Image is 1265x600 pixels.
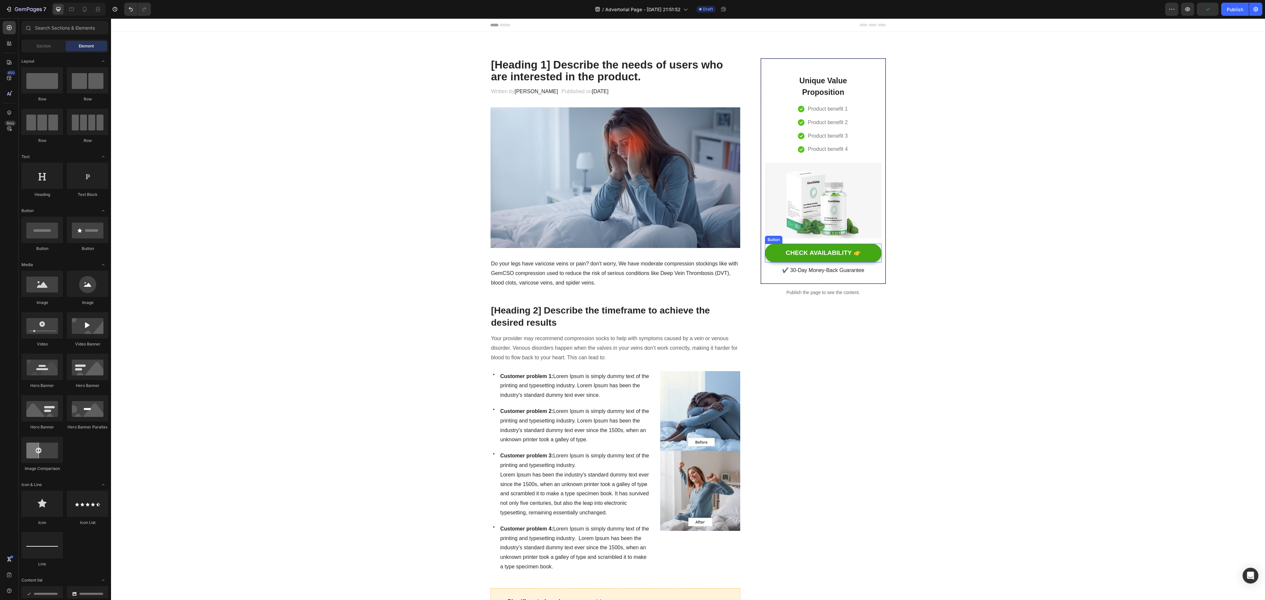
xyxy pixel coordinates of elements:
div: Open Intercom Messenger [1243,568,1258,584]
span: Advertorial Page - [DATE] 21:51:52 [605,6,681,13]
p: [Heading 2] Describe the timeframe to achieve the desired results [380,286,629,310]
span: Lorem Ipsum is simply dummy text of the printing and typesetting industry. Lorem Ipsum has been t... [389,355,538,380]
div: Image [21,300,63,306]
span: Lorem Ipsum has been the industry's standard dummy text ever since the 1500s, when an unknown pri... [389,453,538,497]
p: Do your legs have varicose veins or pain? don't worry, We have moderate compression stockings lik... [380,241,629,269]
span: Lorem Ipsum is simply dummy text of the printing and typesetting industry. Lorem Ipsum has been t... [389,507,538,551]
span: Lorem Ipsum is simply dummy text of the printing and typesetting industry. Lorem Ipsum has been t... [389,390,538,424]
span: Element [79,43,94,49]
span: Toggle open [98,259,108,270]
div: Hero Banner Parallax [67,424,108,430]
p: Unique Value Proposition [684,57,741,79]
span: Section [37,43,51,49]
strong: Customer problem 3: [389,434,442,440]
span: Toggle open [98,205,108,216]
strong: Customer problem 2: [389,390,442,395]
div: Image Comparison [21,466,63,472]
span: Text [21,154,30,160]
span: [DATE] [481,70,497,76]
p: Written by [380,68,449,78]
span: Lorem Ipsum is simply dummy text of the printing and typesetting industry. [389,434,538,450]
img: Alt Image [549,353,629,513]
div: Button [67,246,108,252]
div: Video [21,341,63,347]
div: Icon [21,520,63,526]
p: Publish the page to see the content. [650,271,774,278]
span: Draft [703,6,713,12]
span: Button [21,208,34,214]
span: Toggle open [98,479,108,490]
img: Alt Image [654,144,770,220]
div: Publish [1227,6,1243,13]
span: Content list [21,577,42,583]
div: Row [67,138,108,144]
p: [Heading 1] Describe the needs of users who are interested in the product. [380,41,629,65]
div: Button [655,218,670,224]
p: Product benefit 4 [697,126,737,136]
span: Toggle open [98,575,108,586]
img: Alt Image [379,89,630,230]
strong: Customer problem 1: [389,355,442,361]
strong: Customer problem 4: [389,507,442,513]
span: Toggle open [98,56,108,67]
span: Layout [21,58,34,64]
p: Your provider may recommend compression socks to help with symptoms caused by a vein or venous di... [380,315,629,344]
div: Row [21,138,63,144]
span: Icon & Line [21,482,42,488]
span: Toggle open [98,151,108,162]
button: 7 [3,3,49,16]
p: Product benefit 2 [697,99,737,109]
span: [PERSON_NAME] [404,70,447,76]
div: Icon List [67,520,108,526]
span: Media [21,262,33,268]
p: Product benefit 3 [697,113,737,123]
div: Image [67,300,108,306]
div: Hero Banner [21,424,63,430]
div: 450 [6,70,16,75]
div: Undo/Redo [124,3,151,16]
p: Product benefit 1 [697,86,737,95]
div: Beta [5,121,16,126]
div: CHECK AVAILABILITY [675,231,741,239]
button: CHECK AVAILABILITY [654,225,770,244]
div: Row [21,96,63,102]
div: Line [21,561,63,567]
input: Search Sections & Elements [21,21,108,34]
div: Hero Banner [67,383,108,389]
p: ✔️ 30-Day Money-Back Guarantee [655,247,770,257]
div: Row [67,96,108,102]
div: Heading [21,192,63,198]
div: Button [21,246,63,252]
p: 7 [43,5,46,13]
div: Text Block [67,192,108,198]
div: Video Banner [67,341,108,347]
span: / [602,6,604,13]
div: Hero Banner [21,383,63,389]
iframe: Design area [111,18,1265,600]
p: Published on [450,68,497,78]
button: Publish [1221,3,1249,16]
